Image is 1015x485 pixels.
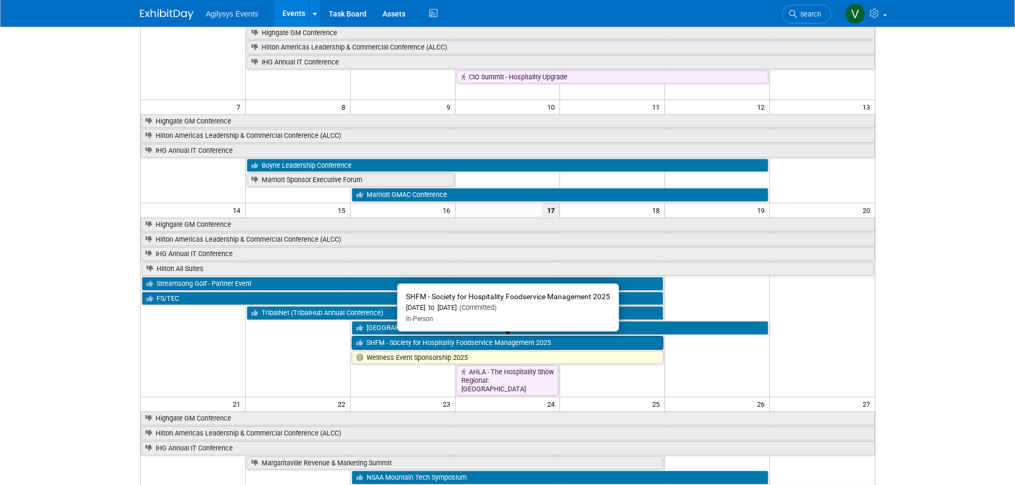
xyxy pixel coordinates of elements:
a: Margaritaville Revenue & Marketing Summit [247,456,663,470]
span: 21 [232,397,245,410]
a: Boyne Leadership Conference [247,159,768,172]
span: 14 [232,203,245,217]
span: In-Person [406,315,433,323]
span: 10 [546,100,559,113]
span: 22 [337,397,350,410]
span: 19 [756,203,769,217]
a: IHG Annual IT Conference [141,441,875,455]
span: SHFM - Society for Hospitality Foodservice Management 2025 [406,292,610,301]
a: FS/TEC [142,292,454,306]
a: Wellness Event Sponsorship 2025 [352,351,664,365]
a: Hilton Americas Leadership & Commercial Conference (ALCC) [247,40,875,54]
span: 25 [651,397,664,410]
a: Hilton All Suites [142,262,874,276]
div: [DATE] to [DATE] [406,303,610,313]
a: Hilton Americas Leadership & Commercial Conference (ALCC) [141,426,875,440]
span: 26 [756,397,769,410]
span: 20 [862,203,875,217]
a: CIO Summit - Hospitality Upgrade [457,70,769,84]
span: 23 [442,397,455,410]
span: 16 [442,203,455,217]
span: 12 [756,100,769,113]
span: 8 [340,100,350,113]
a: Highgate GM Conference [141,114,875,128]
span: 24 [546,397,559,410]
span: 27 [862,397,875,410]
span: 7 [236,100,245,113]
img: Vaitiare Munoz [845,4,865,24]
span: 17 [542,203,559,217]
a: Hilton Americas Leadership & Commercial Conference (ALCC) [141,233,875,246]
a: Highgate GM Conference [247,26,875,40]
a: Streamsong Golf - Partner Event [142,277,664,291]
span: 15 [337,203,350,217]
img: ExhibitDay [140,9,193,20]
span: 9 [445,100,455,113]
span: Search [797,10,821,18]
a: IHG Annual IT Conference [247,55,875,69]
a: Highgate GM Conference [141,218,875,232]
a: Hilton Americas Leadership & Commercial Conference (ALCC) [141,129,875,143]
span: Agilysys Events [206,10,258,18]
a: [GEOGRAPHIC_DATA] - [GEOGRAPHIC_DATA] Show [352,321,768,335]
a: SHFM - Society for Hospitality Foodservice Management 2025 [352,336,664,350]
span: 13 [862,100,875,113]
span: 18 [651,203,664,217]
a: IHG Annual IT Conference [141,247,875,261]
a: Marriott Sponsor Executive Forum [247,173,454,187]
a: AHLA - The Hospitality Show Regional: [GEOGRAPHIC_DATA] [457,365,559,396]
a: IHG Annual IT Conference [141,144,875,158]
a: TribalNet (TribalHub Annual Conference) [247,306,663,320]
span: 11 [651,100,664,113]
a: NSAA Mountain Tech Symposium [352,471,768,484]
span: (Committed) [457,303,497,311]
a: Highgate GM Conference [141,412,875,425]
a: Marriott GMAC Conference [352,188,768,202]
a: Search [782,5,831,23]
